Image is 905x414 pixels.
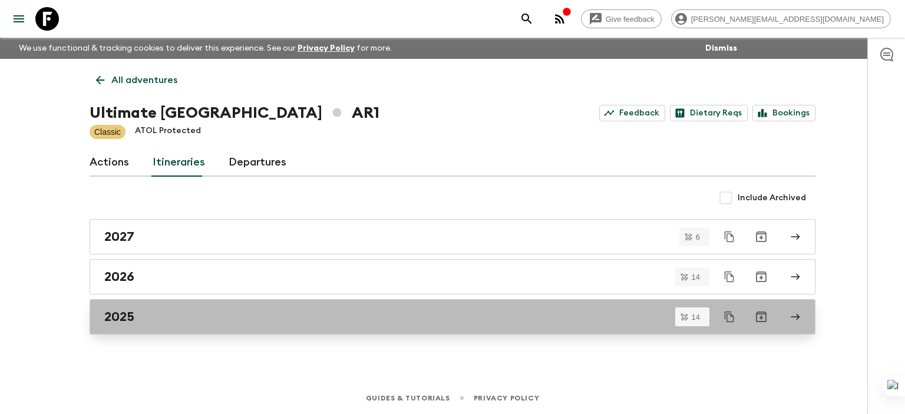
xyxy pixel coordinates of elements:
[298,44,355,52] a: Privacy Policy
[90,148,129,177] a: Actions
[366,392,450,405] a: Guides & Tutorials
[599,105,665,121] a: Feedback
[111,73,177,87] p: All adventures
[685,15,890,24] span: [PERSON_NAME][EMAIL_ADDRESS][DOMAIN_NAME]
[719,266,740,287] button: Duplicate
[14,38,397,59] p: We use functional & tracking cookies to deliver this experience. See our for more.
[599,15,661,24] span: Give feedback
[90,68,184,92] a: All adventures
[94,126,121,138] p: Classic
[689,233,707,241] span: 6
[90,259,815,294] a: 2026
[685,313,707,321] span: 14
[702,40,740,57] button: Dismiss
[749,265,773,289] button: Archive
[738,192,806,204] span: Include Archived
[719,306,740,327] button: Duplicate
[90,219,815,254] a: 2027
[135,125,201,139] p: ATOL Protected
[752,105,815,121] a: Bookings
[229,148,286,177] a: Departures
[90,101,379,125] h1: Ultimate [GEOGRAPHIC_DATA] AR1
[685,273,707,281] span: 14
[104,269,134,284] h2: 2026
[515,7,539,31] button: search adventures
[7,7,31,31] button: menu
[153,148,205,177] a: Itineraries
[671,9,891,28] div: [PERSON_NAME][EMAIL_ADDRESS][DOMAIN_NAME]
[581,9,662,28] a: Give feedback
[719,226,740,247] button: Duplicate
[90,299,815,334] a: 2025
[474,392,539,405] a: Privacy Policy
[104,309,134,324] h2: 2025
[104,229,134,244] h2: 2027
[670,105,748,121] a: Dietary Reqs
[749,225,773,249] button: Archive
[749,305,773,329] button: Archive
